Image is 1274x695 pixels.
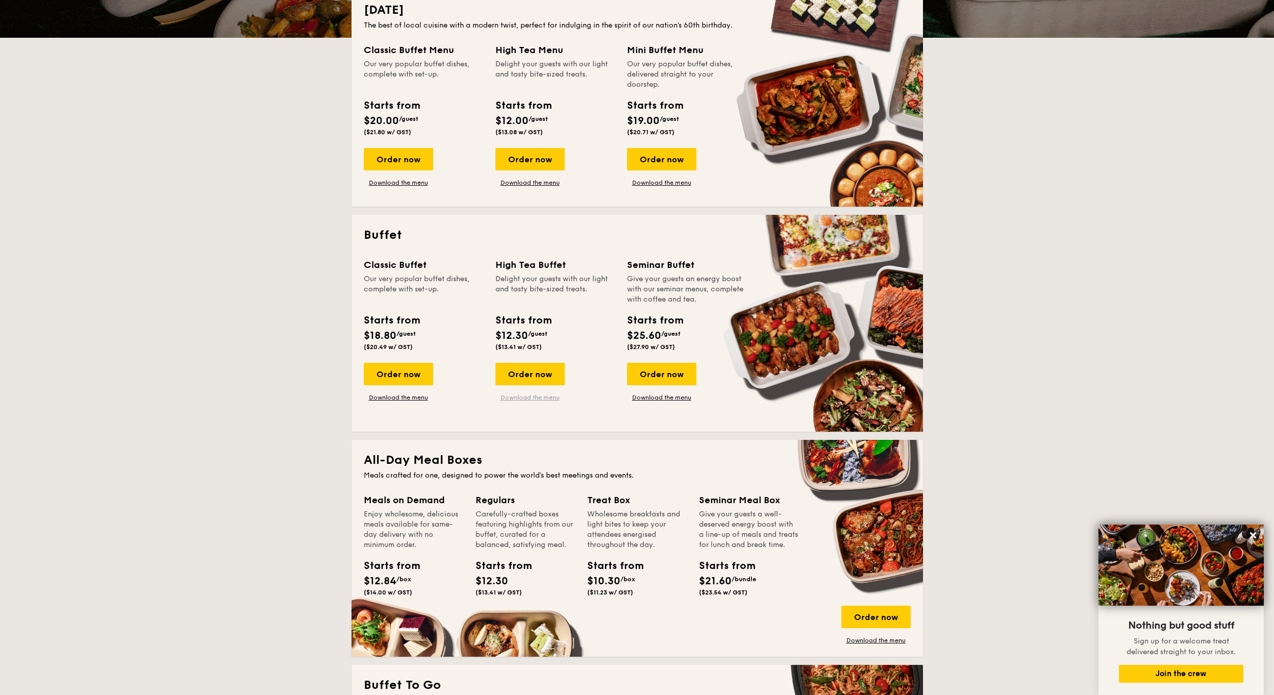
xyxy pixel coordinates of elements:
span: $12.30 [476,575,508,587]
div: Starts from [364,98,419,113]
div: Our very popular buffet dishes, delivered straight to your doorstep. [627,59,746,90]
div: Wholesome breakfasts and light bites to keep your attendees energised throughout the day. [587,509,687,550]
div: Regulars [476,493,575,507]
span: ($21.80 w/ GST) [364,129,411,136]
span: ($13.41 w/ GST) [476,589,522,596]
div: High Tea Menu [495,43,615,57]
span: $18.80 [364,330,396,342]
div: Our very popular buffet dishes, complete with set-up. [364,274,483,305]
div: The best of local cuisine with a modern twist, perfect for indulging in the spirit of our nation’... [364,20,911,31]
a: Download the menu [364,393,433,402]
div: Starts from [587,558,633,574]
a: Download the menu [627,393,696,402]
div: Mini Buffet Menu [627,43,746,57]
span: Nothing but good stuff [1128,619,1234,632]
div: Order now [495,148,565,170]
div: Delight your guests with our light and tasty bite-sized treats. [495,274,615,305]
div: Starts from [627,313,683,328]
div: Starts from [364,313,419,328]
a: Download the menu [627,179,696,187]
div: Order now [841,606,911,628]
span: ($20.71 w/ GST) [627,129,675,136]
span: /guest [399,115,418,122]
span: /guest [528,330,547,337]
span: /box [620,576,635,583]
a: Download the menu [495,393,565,402]
div: Order now [627,148,696,170]
button: Close [1245,527,1261,543]
h2: Buffet To Go [364,677,911,693]
span: $12.84 [364,575,396,587]
h2: All-Day Meal Boxes [364,452,911,468]
span: $10.30 [587,575,620,587]
img: DSC07876-Edit02-Large.jpeg [1098,525,1264,606]
span: /guest [660,115,679,122]
div: Order now [495,363,565,385]
div: Order now [364,363,433,385]
a: Download the menu [364,179,433,187]
span: ($13.08 w/ GST) [495,129,543,136]
span: ($20.49 w/ GST) [364,343,413,351]
span: $21.60 [699,575,732,587]
span: $12.30 [495,330,528,342]
button: Join the crew [1119,665,1243,683]
div: Starts from [627,98,683,113]
span: $12.00 [495,115,529,127]
div: Starts from [495,313,551,328]
div: High Tea Buffet [495,258,615,272]
span: ($14.00 w/ GST) [364,589,412,596]
div: Order now [627,363,696,385]
div: Our very popular buffet dishes, complete with set-up. [364,59,483,90]
span: /bundle [732,576,756,583]
span: ($23.54 w/ GST) [699,589,747,596]
div: Treat Box [587,493,687,507]
div: Give your guests a well-deserved energy boost with a line-up of meals and treats for lunch and br... [699,509,798,550]
span: ($13.41 w/ GST) [495,343,542,351]
div: Seminar Buffet [627,258,746,272]
div: Starts from [699,558,745,574]
h2: Buffet [364,227,911,243]
span: /guest [529,115,548,122]
div: Starts from [364,558,410,574]
div: Meals crafted for one, designed to power the world's best meetings and events. [364,470,911,481]
span: $25.60 [627,330,661,342]
span: /guest [661,330,681,337]
a: Download the menu [495,179,565,187]
span: ($11.23 w/ GST) [587,589,633,596]
span: /guest [396,330,416,337]
div: Give your guests an energy boost with our seminar menus, complete with coffee and tea. [627,274,746,305]
div: Seminar Meal Box [699,493,798,507]
span: $20.00 [364,115,399,127]
div: Classic Buffet Menu [364,43,483,57]
span: ($27.90 w/ GST) [627,343,675,351]
h2: [DATE] [364,2,911,18]
div: Carefully-crafted boxes featuring highlights from our buffet, curated for a balanced, satisfying ... [476,509,575,550]
div: Order now [364,148,433,170]
span: $19.00 [627,115,660,127]
div: Delight your guests with our light and tasty bite-sized treats. [495,59,615,90]
div: Enjoy wholesome, delicious meals available for same-day delivery with no minimum order. [364,509,463,550]
div: Starts from [476,558,521,574]
div: Meals on Demand [364,493,463,507]
div: Starts from [495,98,551,113]
a: Download the menu [841,636,911,644]
div: Classic Buffet [364,258,483,272]
span: Sign up for a welcome treat delivered straight to your inbox. [1127,637,1236,656]
span: /box [396,576,411,583]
